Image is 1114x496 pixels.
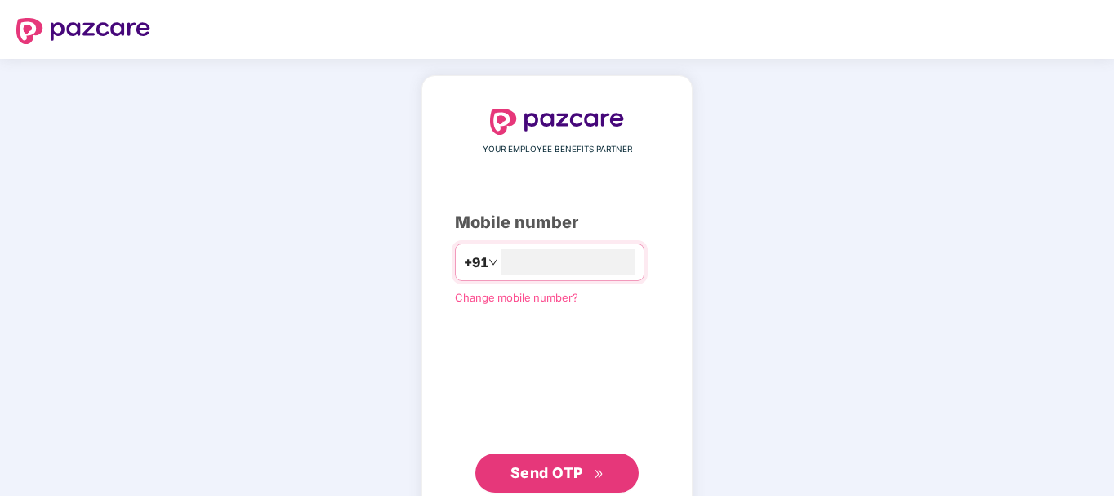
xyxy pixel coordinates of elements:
button: Send OTPdouble-right [475,454,639,493]
span: down [488,257,498,267]
span: +91 [464,252,488,273]
span: YOUR EMPLOYEE BENEFITS PARTNER [483,143,632,156]
span: double-right [594,469,604,480]
div: Mobile number [455,210,659,235]
span: Send OTP [510,464,583,481]
a: Change mobile number? [455,291,578,304]
img: logo [16,18,150,44]
img: logo [490,109,624,135]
